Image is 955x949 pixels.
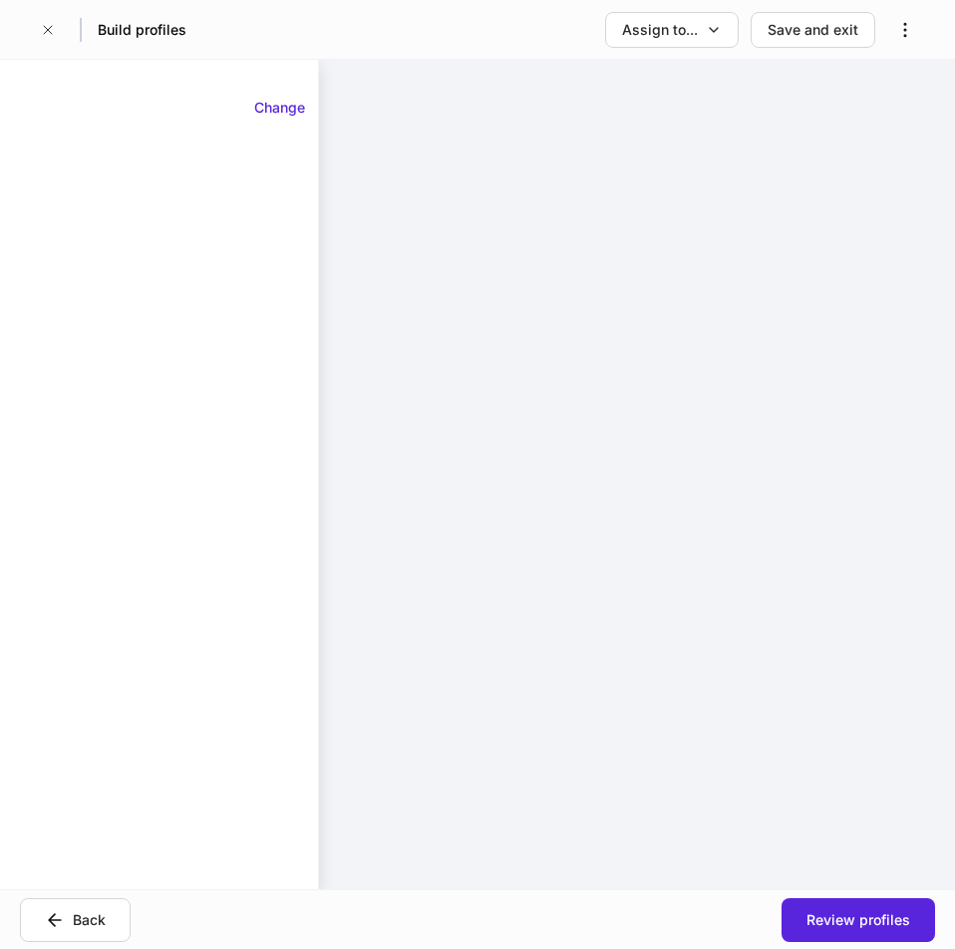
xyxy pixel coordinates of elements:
h5: Build profiles [98,20,186,40]
div: Assign to... [622,20,698,40]
div: Save and exit [768,20,858,40]
button: Review profiles [782,898,935,942]
button: Back [20,898,131,942]
div: Change [254,98,305,118]
div: Back [73,910,106,930]
div: Review profiles [806,910,910,930]
button: Save and exit [751,12,875,48]
button: Assign to... [605,12,739,48]
button: Change [241,92,318,124]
